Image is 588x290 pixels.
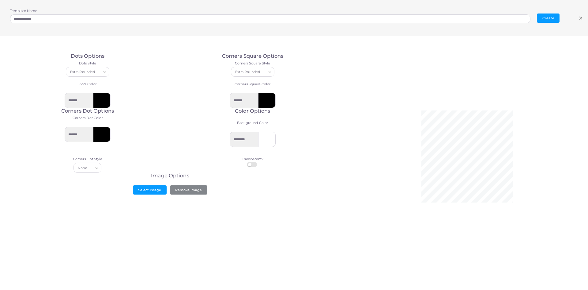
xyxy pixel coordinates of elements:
h3: Color Options [173,108,332,114]
label: Corners Dot Color [73,116,103,121]
button: Remove Image [170,185,207,195]
span: None [77,165,88,171]
label: Background Color [237,121,268,126]
button: Select Image [133,185,167,195]
div: Search for option [231,67,274,77]
div: Search for option [73,163,101,172]
label: Dots Color [79,82,96,87]
h3: Corners Dot Options [9,108,167,114]
input: Search for option [89,164,93,171]
div: Search for option [66,67,109,77]
label: Corners Square Color [235,82,270,87]
h3: Image Options [9,173,332,179]
h3: Corners Square Options [173,53,332,59]
label: Transparent? [242,157,263,162]
label: Template Name [10,9,37,14]
input: Search for option [262,68,266,75]
label: Corners Dot Style [73,157,103,162]
h3: Dots Options [9,53,167,59]
button: Create [537,14,560,23]
span: Extra Rounded [234,69,261,75]
label: Dots Style [79,61,96,66]
label: Corners Square Style [235,61,270,66]
input: Search for option [96,68,101,75]
span: Extra Rounded [69,69,96,75]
